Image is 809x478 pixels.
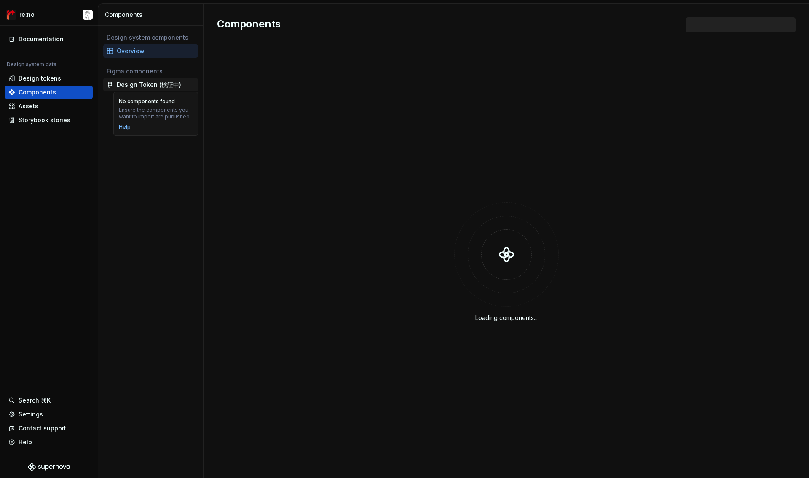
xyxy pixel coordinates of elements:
[6,10,16,20] img: 4ec385d3-6378-425b-8b33-6545918efdc5.png
[28,463,70,471] svg: Supernova Logo
[19,438,32,446] div: Help
[19,102,38,110] div: Assets
[83,10,93,20] img: nakagam3
[475,314,538,322] div: Loading components...
[19,424,66,432] div: Contact support
[5,435,93,449] button: Help
[19,410,43,419] div: Settings
[2,5,96,24] button: re:nonakagam3
[7,61,56,68] div: Design system data
[117,47,195,55] div: Overview
[217,17,281,32] h2: Components
[105,11,200,19] div: Components
[19,88,56,97] div: Components
[107,67,195,75] div: Figma components
[107,33,195,42] div: Design system components
[5,422,93,435] button: Contact support
[5,408,93,421] a: Settings
[19,74,61,83] div: Design tokens
[117,81,181,89] div: Design Token (検証中)
[5,394,93,407] button: Search ⌘K
[5,32,93,46] a: Documentation
[5,113,93,127] a: Storybook stories
[119,124,131,130] a: Help
[5,86,93,99] a: Components
[119,98,175,105] div: No components found
[19,116,70,124] div: Storybook stories
[19,35,64,43] div: Documentation
[5,99,93,113] a: Assets
[103,44,198,58] a: Overview
[103,78,198,91] a: Design Token (検証中)
[5,72,93,85] a: Design tokens
[119,107,193,120] div: Ensure the components you want to import are published.
[19,396,51,405] div: Search ⌘K
[19,11,35,19] div: re:no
